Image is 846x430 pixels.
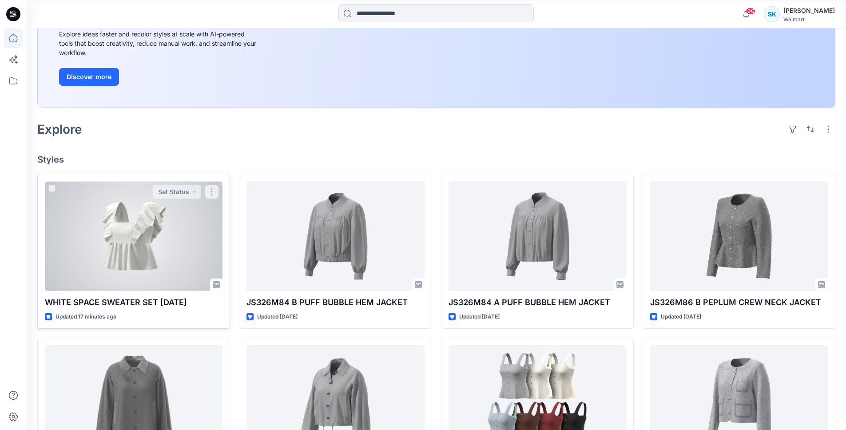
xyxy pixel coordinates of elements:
[449,296,626,309] p: JS326M84 A PUFF BUBBLE HEM JACKET
[56,312,116,322] p: Updated 17 minutes ago
[650,296,828,309] p: JS326M86 B PEPLUM CREW NECK JACKET
[661,312,701,322] p: Updated [DATE]
[746,8,755,15] span: 90
[246,181,424,291] a: JS326M84 B PUFF BUBBLE HEM JACKET
[59,68,119,86] button: Discover more
[257,312,298,322] p: Updated [DATE]
[45,296,222,309] p: WHITE SPACE SWEATER SET [DATE]
[45,181,222,291] a: WHITE SPACE SWEATER SET 2.4.25
[59,29,259,57] div: Explore ideas faster and recolor styles at scale with AI-powered tools that boost creativity, red...
[449,181,626,291] a: JS326M84 A PUFF BUBBLE HEM JACKET
[764,6,780,22] div: SK
[246,296,424,309] p: JS326M84 B PUFF BUBBLE HEM JACKET
[650,181,828,291] a: JS326M86 B PEPLUM CREW NECK JACKET
[59,68,259,86] a: Discover more
[459,312,500,322] p: Updated [DATE]
[37,154,835,165] h4: Styles
[37,122,82,136] h2: Explore
[783,5,835,16] div: [PERSON_NAME]
[783,16,835,23] div: Walmart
